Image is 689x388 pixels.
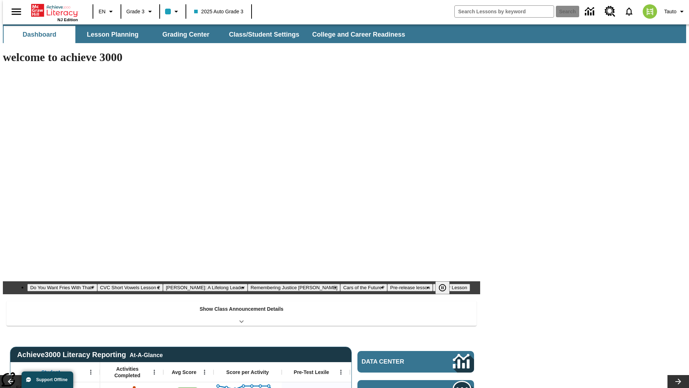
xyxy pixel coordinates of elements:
img: avatar image [643,4,657,19]
button: Profile/Settings [661,5,689,18]
span: 2025 Auto Grade 3 [194,8,244,15]
input: search field [455,6,554,17]
button: Pause [435,281,450,294]
div: SubNavbar [3,26,412,43]
a: Data Center [581,2,600,22]
button: Slide 2 CVC Short Vowels Lesson 2 [97,284,163,291]
button: Slide 7 Career Lesson [433,284,470,291]
span: Grade 3 [126,8,145,15]
button: Slide 3 Dianne Feinstein: A Lifelong Leader [163,284,248,291]
button: Slide 6 Pre-release lesson [387,284,433,291]
button: Open Menu [199,367,210,378]
span: Support Offline [36,377,67,382]
a: Data Center [357,351,474,373]
span: Score per Activity [226,369,269,375]
span: Data Center [362,358,429,365]
span: Avg Score [172,369,196,375]
p: Show Class Announcement Details [200,305,283,313]
div: Show Class Announcement Details [6,301,477,326]
div: Pause [435,281,457,294]
a: Resource Center, Will open in new tab [600,2,620,21]
span: Pre-Test Lexile [294,369,329,375]
span: Tauto [664,8,676,15]
button: Open side menu [6,1,27,22]
button: Class color is light blue. Change class color [162,5,183,18]
a: Notifications [620,2,638,21]
button: Grade: Grade 3, Select a grade [123,5,157,18]
button: Open Menu [149,367,160,378]
span: Activities Completed [104,366,151,379]
span: EN [99,8,106,15]
div: SubNavbar [3,24,686,43]
span: Student [41,369,60,375]
button: College and Career Readiness [306,26,411,43]
div: At-A-Glance [130,351,163,359]
div: Home [31,3,78,22]
button: Lesson Planning [77,26,149,43]
span: Achieve3000 Literacy Reporting [17,351,163,359]
button: Slide 4 Remembering Justice O'Connor [248,284,340,291]
button: Lesson carousel, Next [667,375,689,388]
button: Open Menu [336,367,346,378]
h1: welcome to achieve 3000 [3,51,480,64]
button: Dashboard [4,26,75,43]
button: Open Menu [85,367,96,378]
button: Grading Center [150,26,222,43]
button: Select a new avatar [638,2,661,21]
button: Class/Student Settings [223,26,305,43]
button: Language: EN, Select a language [95,5,118,18]
button: Slide 5 Cars of the Future? [340,284,387,291]
button: Slide 1 Do You Want Fries With That? [27,284,97,291]
a: Home [31,3,78,18]
button: Support Offline [22,371,73,388]
span: NJ Edition [57,18,78,22]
